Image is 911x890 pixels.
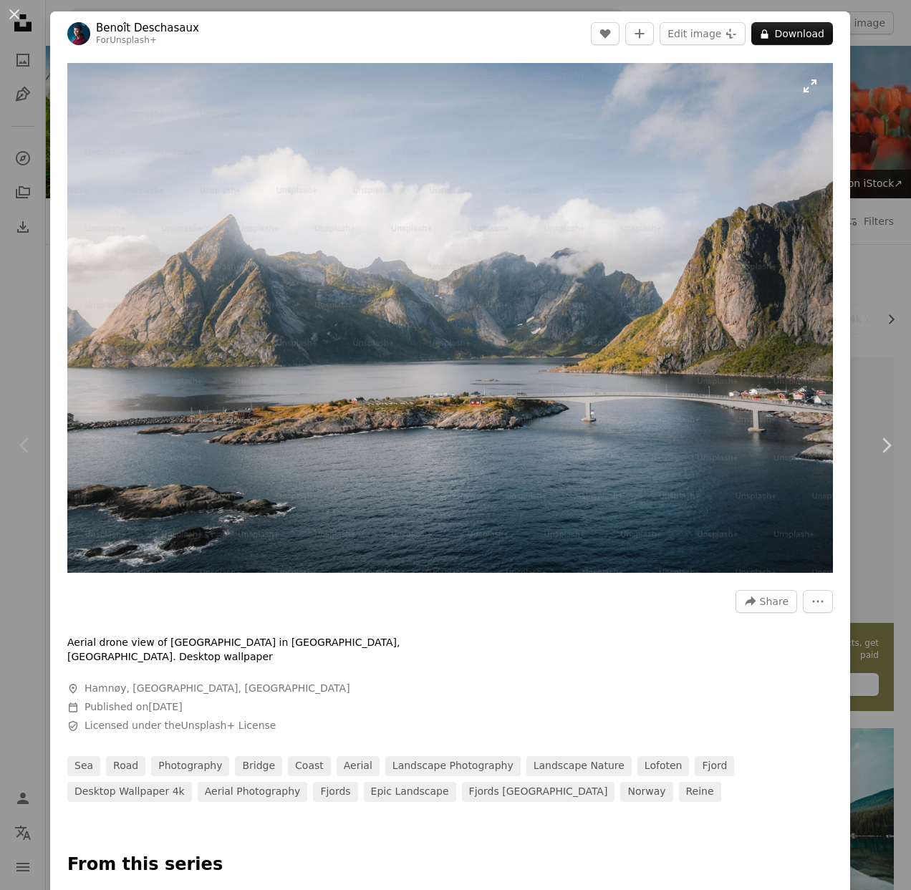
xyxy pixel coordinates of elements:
a: sea [67,756,100,776]
a: lofoten [637,756,690,776]
a: road [106,756,145,776]
p: From this series [67,853,833,876]
a: Unsplash+ [110,35,157,45]
a: coast [288,756,331,776]
span: Published on [85,701,183,712]
p: Aerial drone view of [GEOGRAPHIC_DATA] in [GEOGRAPHIC_DATA], [GEOGRAPHIC_DATA]. Desktop wallpaper [67,636,497,664]
span: Share [760,591,789,612]
img: Go to Benoît Deschasaux's profile [67,22,90,45]
img: a large body of water surrounded by mountains [67,63,833,573]
button: More Actions [803,590,833,613]
button: Like [591,22,620,45]
button: Download [751,22,833,45]
a: fjords [GEOGRAPHIC_DATA] [462,782,615,802]
a: Benoît Deschasaux [96,21,199,35]
a: Next [861,377,911,514]
a: epic landscape [364,782,456,802]
a: aerial photography [198,782,308,802]
button: Edit image [660,22,746,45]
div: For [96,35,199,47]
a: Unsplash+ License [181,720,276,731]
a: norway [620,782,673,802]
a: fjords [313,782,357,802]
a: bridge [235,756,282,776]
a: photography [151,756,229,776]
a: landscape photography [385,756,521,776]
span: Licensed under the [85,719,276,733]
a: fjord [695,756,734,776]
time: November 9, 2022 at 11:52:19 PM PST [148,701,182,712]
a: desktop wallpaper 4k [67,782,192,802]
a: landscape nature [526,756,632,776]
a: aerial [337,756,380,776]
button: Add to Collection [625,22,654,45]
button: Share this image [736,590,797,613]
button: Zoom in on this image [67,63,833,573]
span: Hamnøy, [GEOGRAPHIC_DATA], [GEOGRAPHIC_DATA] [85,682,350,696]
a: reine [679,782,721,802]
